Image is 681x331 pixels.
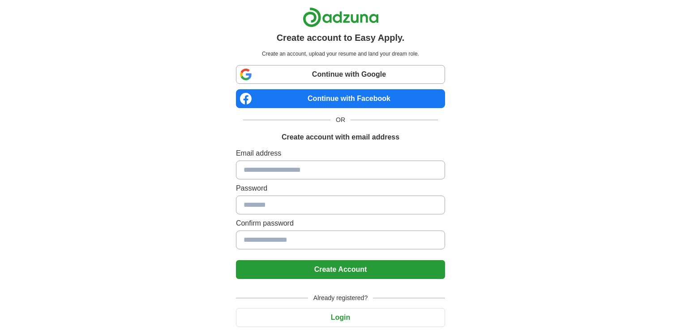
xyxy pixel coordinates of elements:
[236,218,445,229] label: Confirm password
[330,115,351,125] span: OR
[236,260,445,279] button: Create Account
[238,50,443,58] p: Create an account, upload your resume and land your dream role.
[303,7,379,27] img: Adzuna logo
[236,65,445,84] a: Continue with Google
[236,89,445,108] a: Continue with Facebook
[236,314,445,321] a: Login
[277,31,405,44] h1: Create account to Easy Apply.
[236,183,445,194] label: Password
[236,148,445,159] label: Email address
[282,132,399,143] h1: Create account with email address
[308,293,373,303] span: Already registered?
[236,308,445,327] button: Login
